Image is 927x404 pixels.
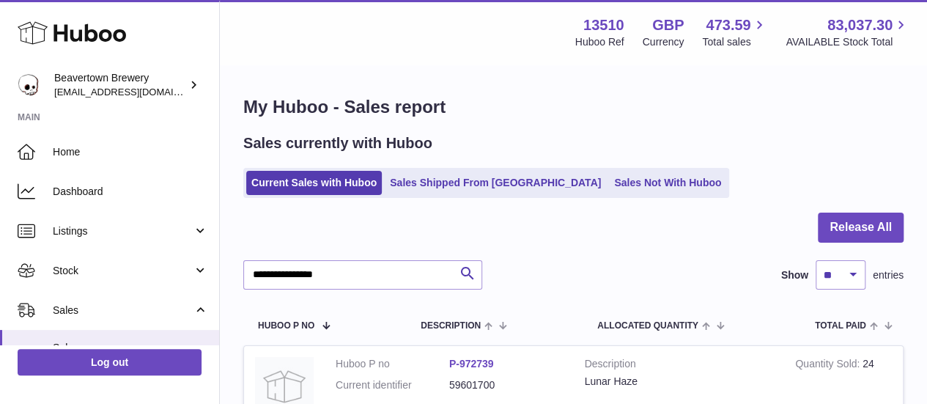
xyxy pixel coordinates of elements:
[421,321,481,331] span: Description
[18,74,40,96] img: internalAdmin-13510@internal.huboo.com
[449,378,563,392] dd: 59601700
[818,213,904,243] button: Release All
[873,268,904,282] span: entries
[336,357,449,371] dt: Huboo P no
[449,358,494,370] a: P-972739
[53,224,193,238] span: Listings
[795,358,863,373] strong: Quantity Sold
[53,304,193,317] span: Sales
[243,133,432,153] h2: Sales currently with Huboo
[702,15,767,49] a: 473.59 Total sales
[53,264,193,278] span: Stock
[53,145,208,159] span: Home
[18,349,202,375] a: Log out
[597,321,698,331] span: ALLOCATED Quantity
[643,35,684,49] div: Currency
[575,35,624,49] div: Huboo Ref
[815,321,866,331] span: Total paid
[336,378,449,392] dt: Current identifier
[258,321,314,331] span: Huboo P no
[827,15,893,35] span: 83,037.30
[54,71,186,99] div: Beavertown Brewery
[53,341,208,355] span: Sales
[585,357,774,375] strong: Description
[702,35,767,49] span: Total sales
[609,171,726,195] a: Sales Not With Huboo
[585,375,774,389] div: Lunar Haze
[786,35,909,49] span: AVAILABLE Stock Total
[652,15,684,35] strong: GBP
[583,15,624,35] strong: 13510
[243,95,904,119] h1: My Huboo - Sales report
[246,171,382,195] a: Current Sales with Huboo
[54,86,215,98] span: [EMAIL_ADDRESS][DOMAIN_NAME]
[53,185,208,199] span: Dashboard
[706,15,750,35] span: 473.59
[781,268,808,282] label: Show
[786,15,909,49] a: 83,037.30 AVAILABLE Stock Total
[385,171,606,195] a: Sales Shipped From [GEOGRAPHIC_DATA]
